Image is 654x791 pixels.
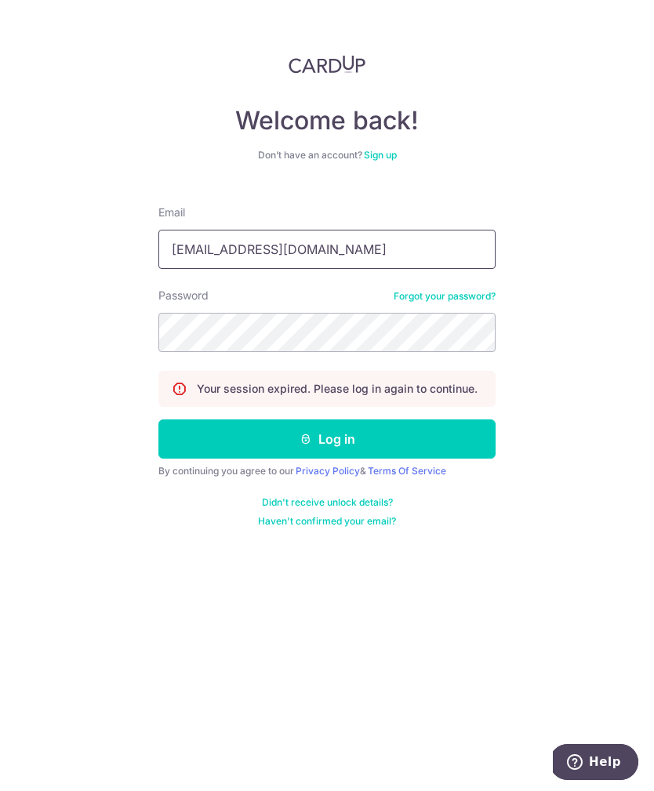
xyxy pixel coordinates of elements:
span: Help [36,11,68,25]
div: By continuing you agree to our & [158,465,496,477]
a: Terms Of Service [368,465,446,477]
label: Email [158,205,185,220]
a: Forgot your password? [394,290,496,303]
button: Log in [158,419,496,459]
div: Don’t have an account? [158,149,496,161]
label: Password [158,288,209,303]
a: Haven't confirmed your email? [258,515,396,528]
a: Didn't receive unlock details? [262,496,393,509]
a: Sign up [364,149,397,161]
input: Enter your Email [158,230,496,269]
a: Privacy Policy [296,465,360,477]
img: CardUp Logo [289,55,365,74]
iframe: Opens a widget where you can find more information [553,744,638,783]
p: Your session expired. Please log in again to continue. [197,381,478,397]
h4: Welcome back! [158,105,496,136]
